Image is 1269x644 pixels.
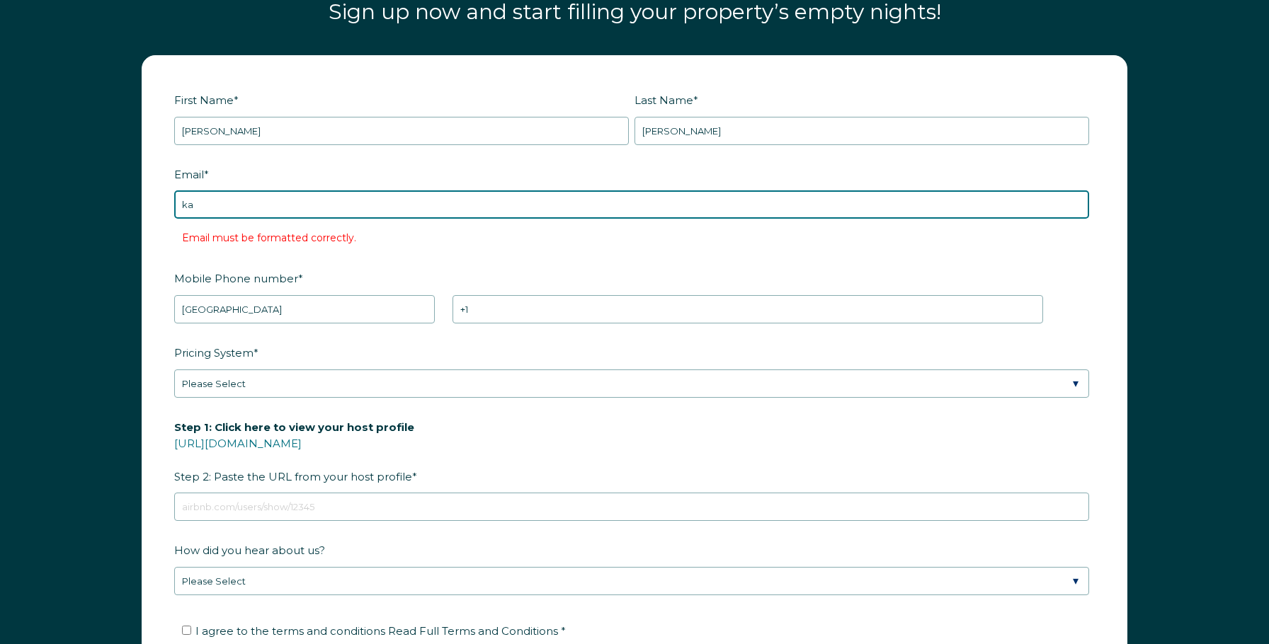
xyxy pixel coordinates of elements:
[634,89,693,111] span: Last Name
[174,416,414,438] span: Step 1: Click here to view your host profile
[174,268,298,289] span: Mobile Phone number
[385,624,561,638] a: Read Full Terms and Conditions
[182,626,191,635] input: I agree to the terms and conditions Read Full Terms and Conditions *
[174,416,414,488] span: Step 2: Paste the URL from your host profile
[182,231,356,244] label: Email must be formatted correctly.
[388,624,558,638] span: Read Full Terms and Conditions
[174,493,1089,521] input: airbnb.com/users/show/12345
[174,539,325,561] span: How did you hear about us?
[174,163,204,185] span: Email
[174,437,302,450] a: [URL][DOMAIN_NAME]
[174,342,254,364] span: Pricing System
[195,624,566,638] span: I agree to the terms and conditions
[174,89,234,111] span: First Name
